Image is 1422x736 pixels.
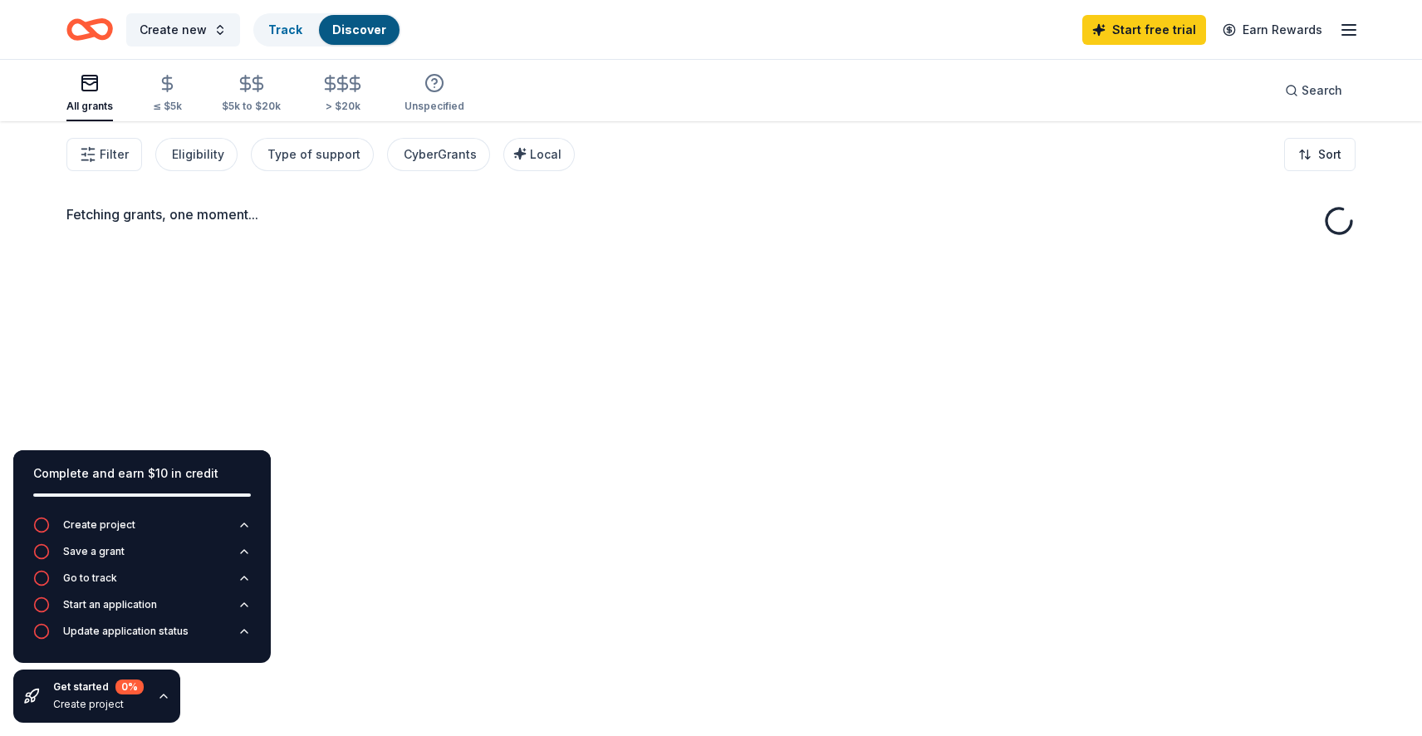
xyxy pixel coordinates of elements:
button: ≤ $5k [153,67,182,121]
span: Search [1302,81,1342,101]
div: Go to track [63,572,117,585]
div: Create project [63,518,135,532]
button: CyberGrants [387,138,490,171]
button: Go to track [33,570,251,596]
div: Fetching grants, one moment... [66,204,1356,224]
div: Type of support [267,145,360,164]
div: All grants [66,100,113,113]
div: Eligibility [172,145,224,164]
button: Local [503,138,575,171]
button: Sort [1284,138,1356,171]
button: Create new [126,13,240,47]
button: Start an application [33,596,251,623]
div: Unspecified [405,100,464,113]
div: Complete and earn $10 in credit [33,464,251,483]
button: Create project [33,517,251,543]
div: $5k to $20k [222,100,281,113]
button: $5k to $20k [222,67,281,121]
div: Get started [53,680,144,694]
div: Start an application [63,598,157,611]
button: Type of support [251,138,374,171]
button: All grants [66,66,113,121]
button: Filter [66,138,142,171]
button: > $20k [321,67,365,121]
a: Track [268,22,302,37]
button: Unspecified [405,66,464,121]
span: Create new [140,20,207,40]
div: 0 % [115,680,144,694]
button: Search [1272,74,1356,107]
button: TrackDiscover [253,13,401,47]
span: Filter [100,145,129,164]
a: Home [66,10,113,49]
div: > $20k [321,100,365,113]
div: ≤ $5k [153,100,182,113]
span: Sort [1318,145,1341,164]
button: Save a grant [33,543,251,570]
a: Discover [332,22,386,37]
div: Create project [53,698,144,711]
button: Update application status [33,623,251,650]
div: Update application status [63,625,189,638]
div: Save a grant [63,545,125,558]
a: Earn Rewards [1213,15,1332,45]
div: CyberGrants [404,145,477,164]
a: Start free trial [1082,15,1206,45]
button: Eligibility [155,138,238,171]
span: Local [530,147,561,161]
